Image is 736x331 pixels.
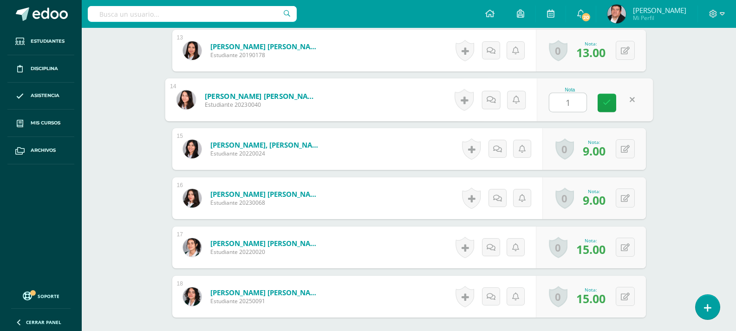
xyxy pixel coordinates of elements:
[549,237,567,258] a: 0
[38,293,59,299] span: Soporte
[7,83,74,110] a: Asistencia
[31,147,56,154] span: Archivos
[210,239,322,248] a: [PERSON_NAME] [PERSON_NAME]
[204,91,319,101] a: [PERSON_NAME] [PERSON_NAME]
[88,6,297,22] input: Busca un usuario...
[576,286,606,293] div: Nota:
[204,101,319,109] span: Estudiante 20230040
[210,199,322,207] span: Estudiante 20230068
[549,286,567,307] a: 0
[31,38,65,45] span: Estudiantes
[210,288,322,297] a: [PERSON_NAME] [PERSON_NAME]
[583,188,606,195] div: Nota:
[549,87,591,92] div: Nota
[633,6,686,15] span: [PERSON_NAME]
[7,137,74,164] a: Archivos
[555,188,574,209] a: 0
[549,93,586,112] input: 0-15.0
[583,192,606,208] span: 9.00
[581,12,591,22] span: 20
[183,238,202,257] img: 1c4dd6eadc70744d641195ed09e783d3.png
[210,42,322,51] a: [PERSON_NAME] [PERSON_NAME]
[31,65,58,72] span: Disciplina
[576,291,606,306] span: 15.00
[183,41,202,60] img: d9c8b47e468f84462785a29bbd37e414.png
[210,140,322,149] a: [PERSON_NAME], [PERSON_NAME]
[183,140,202,158] img: 40539c0ae77a0ac5bf9768f173d72096.png
[31,92,59,99] span: Asistencia
[576,237,606,244] div: Nota:
[183,189,202,208] img: 6c3ffd926b68e03d6948c7ad53c4c217.png
[31,119,60,127] span: Mis cursos
[183,287,202,306] img: b12a0cd6d72aefad95f4858b331b90ae.png
[11,289,71,302] a: Soporte
[633,14,686,22] span: Mi Perfil
[576,241,606,257] span: 15.00
[210,248,322,256] span: Estudiante 20220020
[583,139,606,145] div: Nota:
[210,297,322,305] span: Estudiante 20250091
[176,90,195,109] img: 2e1ea496a0dcb5e775ddb39f8efa04e0.png
[583,143,606,159] span: 9.00
[210,149,322,157] span: Estudiante 20220024
[549,40,567,61] a: 0
[7,110,74,137] a: Mis cursos
[576,40,606,47] div: Nota:
[555,138,574,160] a: 0
[7,28,74,55] a: Estudiantes
[7,55,74,83] a: Disciplina
[210,51,322,59] span: Estudiante 20190178
[210,189,322,199] a: [PERSON_NAME] [PERSON_NAME]
[576,45,606,60] span: 13.00
[26,319,61,325] span: Cerrar panel
[607,5,626,23] img: 8bea78a11afb96288084d23884a19f38.png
